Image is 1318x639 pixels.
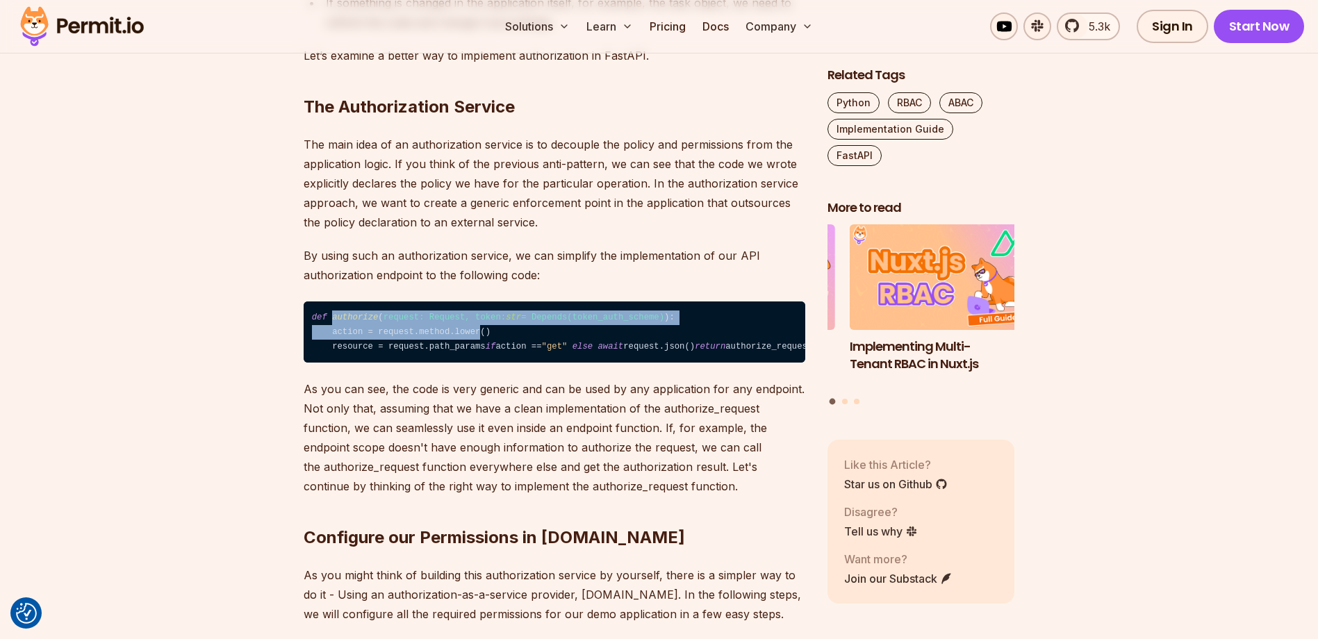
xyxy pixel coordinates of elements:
a: Star us on Github [844,476,948,492]
img: Revisit consent button [16,603,37,624]
span: request: Request, token: = Depends( ) [384,313,664,322]
h2: Configure our Permissions in [DOMAIN_NAME] [304,471,805,549]
span: "get" [542,342,568,351]
li: 3 of 3 [648,225,835,390]
a: Implementation Guide [827,119,953,140]
div: Posts [827,225,1015,407]
span: str [506,313,521,322]
button: Consent Preferences [16,603,37,624]
a: FastAPI [827,145,882,166]
p: As you can see, the code is very generic and can be used by any application for any endpoint. Not... [304,379,805,496]
a: Docs [697,13,734,40]
span: await [598,342,623,351]
p: The main idea of an authorization service is to decouple the policy and permissions from the appl... [304,135,805,232]
p: As you might think of building this authorization service by yourself, there is a simpler way to ... [304,565,805,624]
code: ( ): action = request.method.lower() resource = request.path_params action == request.json() auth... [304,301,805,363]
a: ABAC [939,92,982,113]
span: authorize [332,313,378,322]
button: Company [740,13,818,40]
img: Policy-Based Access Control (PBAC) Isn’t as Great as You Think [648,225,835,331]
h2: The Authorization Service [304,40,805,118]
button: Go to slide 2 [842,399,848,404]
span: return [695,342,725,351]
h3: Policy-Based Access Control (PBAC) Isn’t as Great as You Think [648,338,835,390]
a: RBAC [888,92,931,113]
p: Let’s examine a better way to implement authorization in FastAPI. [304,46,805,65]
p: Want more? [844,551,953,567]
a: 5.3k [1057,13,1120,40]
span: 5.3k [1080,18,1110,35]
p: By using such an authorization service, we can simplify the implementation of our API authorizati... [304,246,805,285]
a: Join our Substack [844,570,953,587]
a: Implementing Multi-Tenant RBAC in Nuxt.jsImplementing Multi-Tenant RBAC in Nuxt.js [850,225,1037,390]
h2: Related Tags [827,67,1015,84]
span: if [486,342,496,351]
span: token_auth_scheme [572,313,659,322]
p: Like this Article? [844,456,948,473]
h3: Implementing Multi-Tenant RBAC in Nuxt.js [850,338,1037,373]
span: def [312,313,327,322]
h2: More to read [827,199,1015,217]
img: Permit logo [14,3,150,50]
p: Disagree? [844,504,918,520]
li: 1 of 3 [850,225,1037,390]
span: else [572,342,593,351]
button: Go to slide 3 [854,399,859,404]
button: Learn [581,13,639,40]
button: Go to slide 1 [830,399,836,405]
a: Tell us why [844,523,918,540]
a: Pricing [644,13,691,40]
img: Implementing Multi-Tenant RBAC in Nuxt.js [850,225,1037,331]
a: Sign In [1137,10,1208,43]
a: Start Now [1214,10,1305,43]
a: Python [827,92,880,113]
button: Solutions [500,13,575,40]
